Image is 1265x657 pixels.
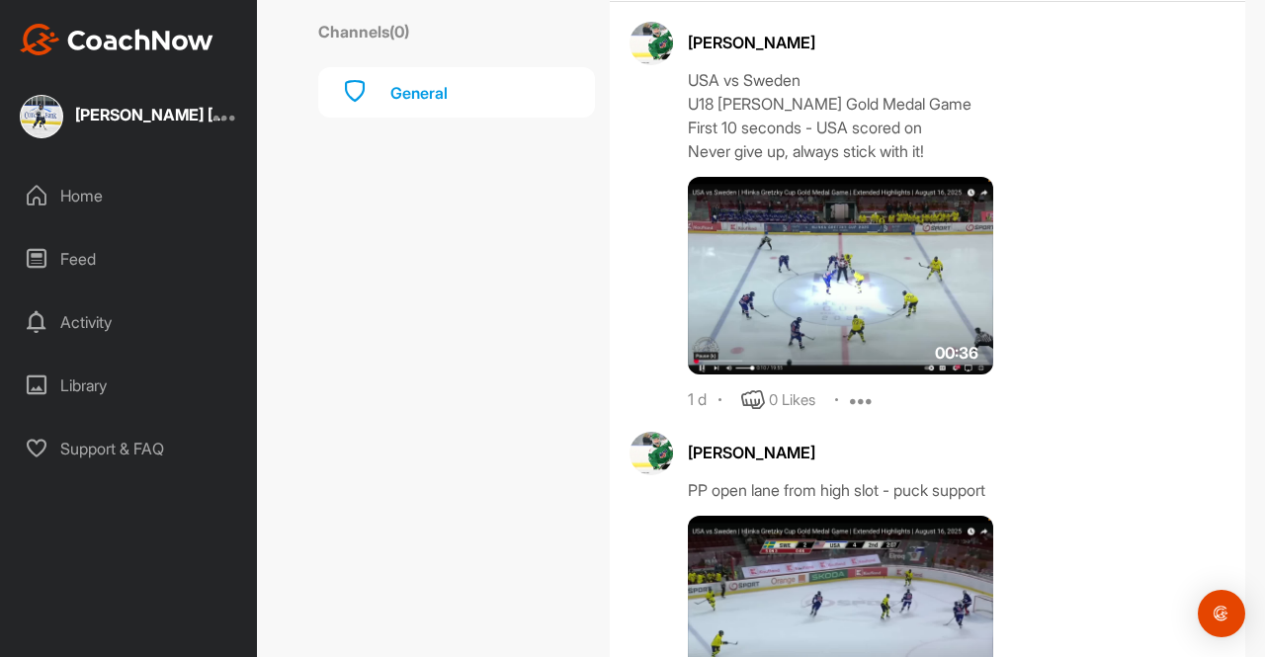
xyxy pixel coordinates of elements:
[11,297,248,347] div: Activity
[390,81,448,105] div: General
[630,432,673,475] img: avatar
[688,441,1225,464] div: [PERSON_NAME]
[688,478,1225,502] div: PP open lane from high slot - puck support
[1198,590,1245,637] div: Open Intercom Messenger
[11,361,248,410] div: Library
[318,20,409,43] label: Channels ( 0 )
[688,68,1225,163] div: USA vs Sweden U18 [PERSON_NAME] Gold Medal Game First 10 seconds - USA scored on Never give up, a...
[11,424,248,473] div: Support & FAQ
[688,177,993,374] img: media
[20,24,213,55] img: CoachNow
[935,341,978,365] span: 00:36
[75,107,233,123] div: [PERSON_NAME] [PERSON_NAME]
[688,31,1225,54] div: [PERSON_NAME]
[11,234,248,284] div: Feed
[11,171,248,220] div: Home
[688,390,707,410] div: 1 d
[630,22,673,65] img: avatar
[20,95,63,138] img: square_e7f6c6b0d19cc9a9b03ab4609ad2e7ca.jpg
[769,389,815,412] div: 0 Likes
